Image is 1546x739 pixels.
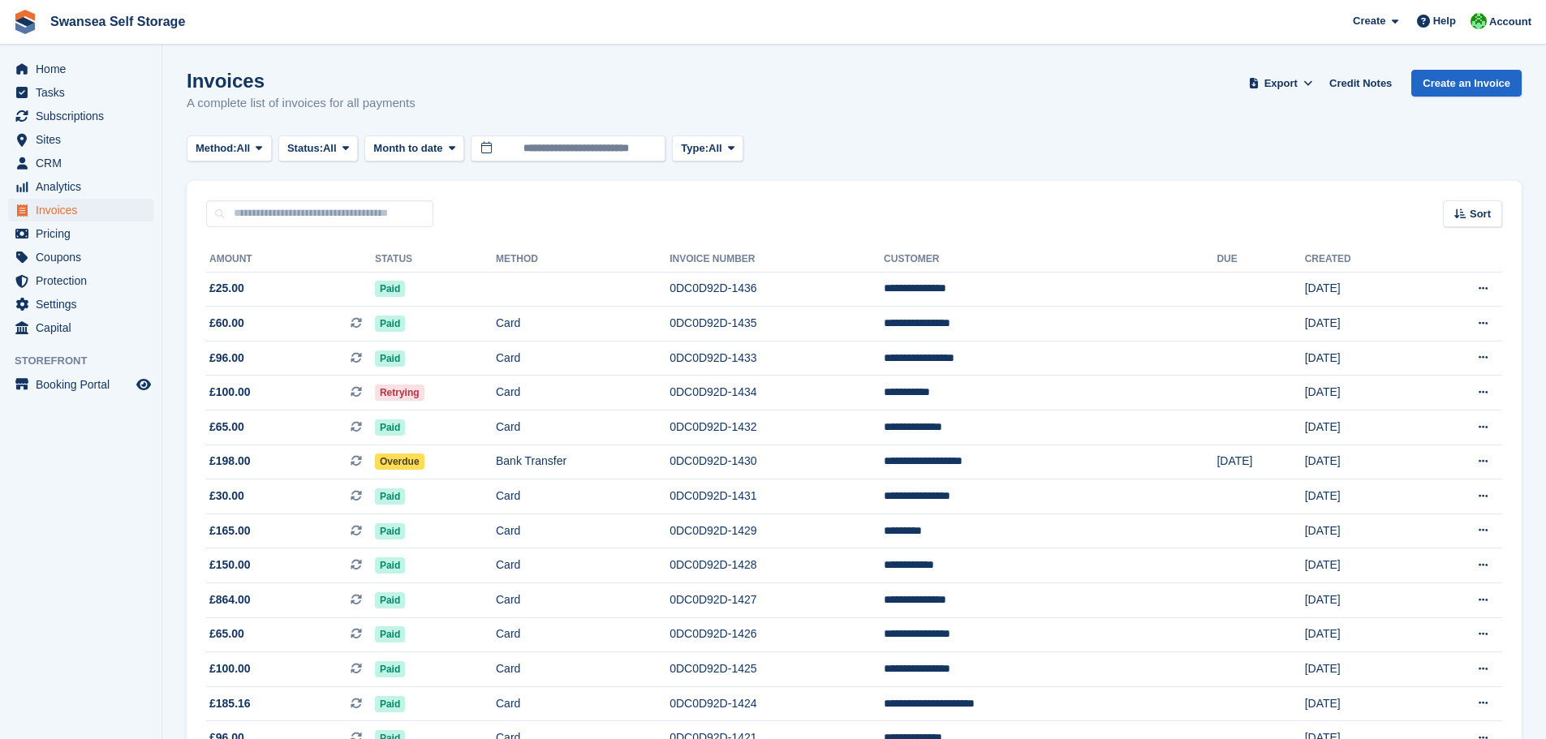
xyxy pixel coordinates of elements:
[496,652,670,687] td: Card
[13,10,37,34] img: stora-icon-8386f47178a22dfd0bd8f6a31ec36ba5ce8667c1dd55bd0f319d3a0aa187defe.svg
[496,686,670,721] td: Card
[36,293,133,316] span: Settings
[375,385,424,401] span: Retrying
[8,199,153,221] a: menu
[496,247,670,273] th: Method
[36,199,133,221] span: Invoices
[496,513,670,548] td: Card
[278,135,358,162] button: Status: All
[496,410,670,445] td: Card
[36,58,133,80] span: Home
[1471,13,1487,29] img: Andrew Robbins
[375,488,405,505] span: Paid
[8,128,153,151] a: menu
[375,281,405,297] span: Paid
[1264,75,1298,92] span: Export
[670,272,884,307] td: 0DC0D92D-1436
[884,247,1217,273] th: Customer
[8,105,153,127] a: menu
[187,135,272,162] button: Method: All
[36,269,133,292] span: Protection
[496,376,670,410] td: Card
[8,269,153,292] a: menu
[209,350,244,367] span: £96.00
[209,419,244,436] span: £65.00
[1305,376,1419,410] td: [DATE]
[209,384,251,401] span: £100.00
[36,105,133,127] span: Subscriptions
[36,175,133,198] span: Analytics
[672,135,743,162] button: Type: All
[44,8,192,35] a: Swansea Self Storage
[496,445,670,479] td: Bank Transfer
[670,341,884,376] td: 0DC0D92D-1433
[187,94,416,113] p: A complete list of invoices for all payments
[1353,13,1385,29] span: Create
[209,522,251,539] span: £165.00
[1411,70,1522,97] a: Create an Invoice
[8,222,153,245] a: menu
[209,625,244,642] span: £65.00
[209,280,244,297] span: £25.00
[373,140,442,157] span: Month to date
[8,175,153,198] a: menu
[237,140,251,157] span: All
[1217,445,1304,479] td: [DATE]
[1305,341,1419,376] td: [DATE]
[375,523,405,539] span: Paid
[1305,686,1419,721] td: [DATE]
[670,410,884,445] td: 0DC0D92D-1432
[1305,410,1419,445] td: [DATE]
[375,453,424,470] span: Overdue
[209,556,251,574] span: £150.00
[496,341,670,376] td: Card
[670,479,884,514] td: 0DC0D92D-1431
[196,140,237,157] span: Method:
[496,617,670,652] td: Card
[1245,70,1316,97] button: Export
[36,128,133,151] span: Sites
[496,479,670,514] td: Card
[1305,583,1419,618] td: [DATE]
[209,488,244,505] span: £30.00
[8,373,153,396] a: menu
[670,686,884,721] td: 0DC0D92D-1424
[375,247,496,273] th: Status
[670,307,884,342] td: 0DC0D92D-1435
[1470,206,1491,222] span: Sort
[1305,479,1419,514] td: [DATE]
[134,375,153,394] a: Preview store
[1305,617,1419,652] td: [DATE]
[496,548,670,583] td: Card
[206,247,375,273] th: Amount
[36,373,133,396] span: Booking Portal
[670,583,884,618] td: 0DC0D92D-1427
[209,591,251,608] span: £864.00
[1323,70,1398,97] a: Credit Notes
[36,152,133,174] span: CRM
[375,626,405,642] span: Paid
[708,140,722,157] span: All
[1305,652,1419,687] td: [DATE]
[670,652,884,687] td: 0DC0D92D-1425
[8,316,153,339] a: menu
[209,453,251,470] span: £198.00
[209,315,244,332] span: £60.00
[1305,272,1419,307] td: [DATE]
[8,152,153,174] a: menu
[496,307,670,342] td: Card
[1433,13,1456,29] span: Help
[8,293,153,316] a: menu
[670,445,884,479] td: 0DC0D92D-1430
[187,70,416,92] h1: Invoices
[1305,445,1419,479] td: [DATE]
[1305,247,1419,273] th: Created
[209,695,251,712] span: £185.16
[375,316,405,332] span: Paid
[670,247,884,273] th: Invoice Number
[36,222,133,245] span: Pricing
[1489,14,1531,30] span: Account
[375,419,405,436] span: Paid
[375,592,405,608] span: Paid
[36,246,133,269] span: Coupons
